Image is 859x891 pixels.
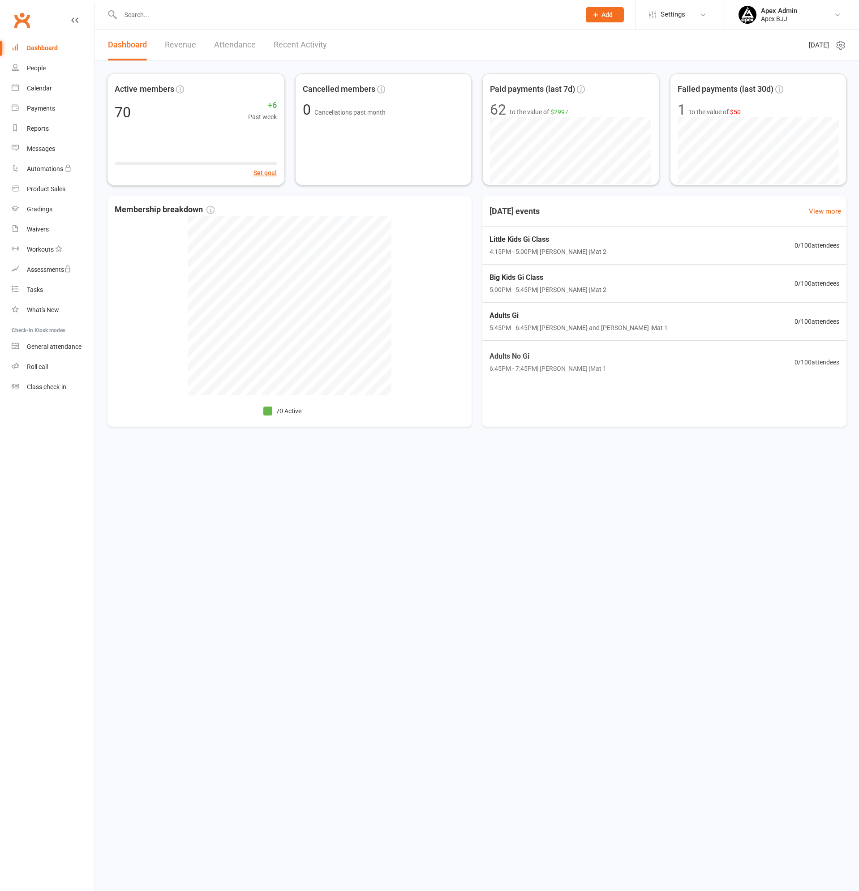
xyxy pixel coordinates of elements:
span: $2997 [550,108,568,116]
div: Automations [27,165,63,172]
a: Automations [12,159,94,179]
a: Clubworx [11,9,33,31]
span: Adults No Gi [490,351,606,362]
div: People [27,64,46,72]
a: Roll call [12,357,94,377]
span: Settings [661,4,685,25]
div: Reports [27,125,49,132]
span: 0 / 100 attendees [795,357,839,367]
a: View more [809,206,841,217]
h3: [DATE] events [482,203,547,219]
span: 0 / 100 attendees [795,278,839,288]
a: Class kiosk mode [12,377,94,397]
div: Payments [27,105,55,112]
a: Messages [12,139,94,159]
span: Big Kids Gi Class [490,272,606,283]
a: Recent Activity [274,30,327,60]
div: 62 [490,103,506,117]
a: Waivers [12,219,94,240]
span: $50 [730,108,741,116]
span: Little Kids Gi Class [490,234,606,245]
a: Reports [12,119,94,139]
a: Gradings [12,199,94,219]
div: 70 [115,105,131,119]
span: Paid payments (last 7d) [490,83,575,96]
span: to the value of [510,107,568,117]
div: Workouts [27,246,54,253]
a: Dashboard [12,38,94,58]
span: Cancelled members [303,83,375,96]
div: Product Sales [27,185,65,193]
a: Dashboard [108,30,147,60]
a: Product Sales [12,179,94,199]
span: Adults Gi [490,310,668,321]
button: Set goal [253,168,277,178]
span: Active members [115,82,174,95]
input: Search... [118,9,574,21]
span: 5:00PM - 5:45PM | [PERSON_NAME] | Mat 2 [490,285,606,295]
a: Payments [12,99,94,119]
a: What's New [12,300,94,320]
div: Tasks [27,286,43,293]
div: Roll call [27,363,48,370]
span: Add [601,11,613,18]
div: General attendance [27,343,82,350]
span: 5:45PM - 6:45PM | [PERSON_NAME] and [PERSON_NAME] | Mat 1 [490,323,668,333]
div: Class check-in [27,383,66,390]
span: [DATE] [809,40,829,51]
li: 70 Active [263,406,301,416]
span: 0 [303,101,314,118]
div: 1 [678,103,686,117]
span: Cancellations past month [314,109,386,116]
a: People [12,58,94,78]
span: Membership breakdown [115,203,215,216]
div: Dashboard [27,44,58,51]
div: Apex BJJ [761,15,797,23]
span: 4:15PM - 5:00PM | [PERSON_NAME] | Mat 2 [490,247,606,257]
a: Calendar [12,78,94,99]
div: Waivers [27,226,49,233]
button: Add [586,7,624,22]
div: Apex Admin [761,7,797,15]
div: Gradings [27,206,52,213]
div: Messages [27,145,55,152]
a: Attendance [214,30,256,60]
span: +6 [248,99,277,112]
a: General attendance kiosk mode [12,337,94,357]
span: 6:45PM - 7:45PM | [PERSON_NAME] | Mat 1 [490,364,606,374]
div: Calendar [27,85,52,92]
a: Tasks [12,280,94,300]
img: thumb_image1745496852.png [739,6,756,24]
a: Workouts [12,240,94,260]
a: Assessments [12,260,94,280]
span: Failed payments (last 30d) [678,83,773,96]
div: Assessments [27,266,71,273]
span: 0 / 100 attendees [795,317,839,326]
span: Past week [248,112,277,122]
span: 0 / 100 attendees [795,240,839,250]
a: Revenue [165,30,196,60]
span: to the value of [689,107,741,117]
div: What's New [27,306,59,313]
